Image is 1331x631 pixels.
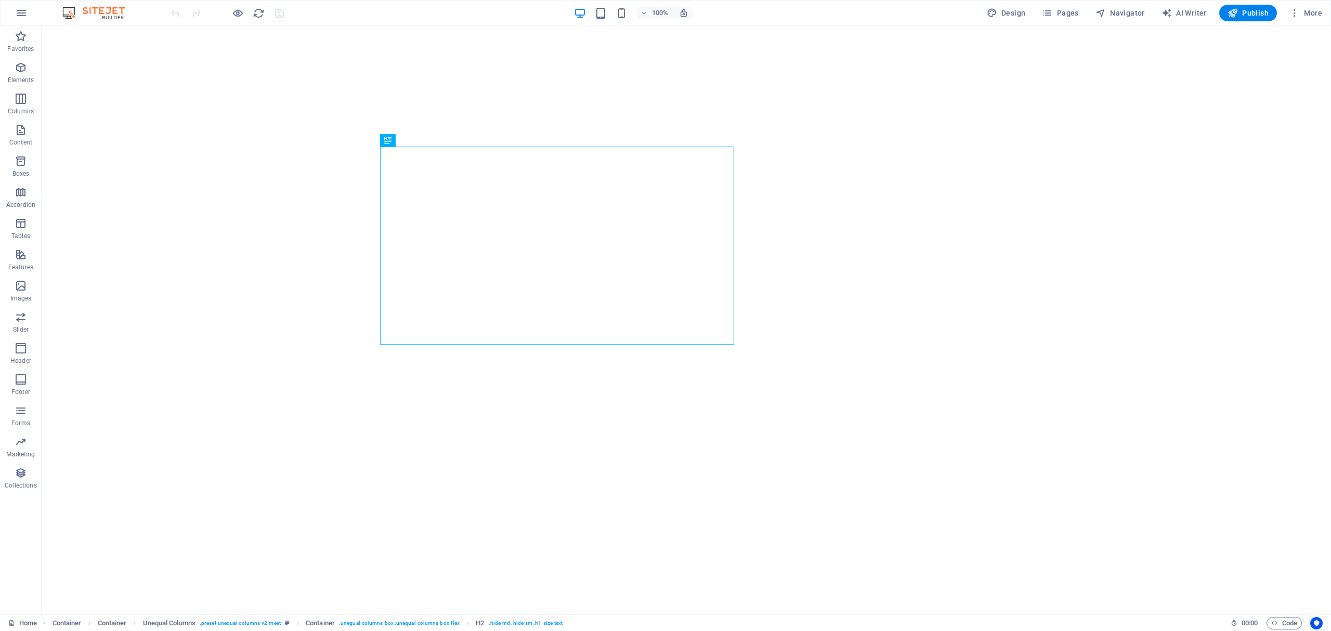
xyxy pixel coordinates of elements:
[636,7,673,19] button: 100%
[476,617,484,629] span: Click to select. Double-click to edit
[9,138,32,147] p: Content
[231,7,244,19] button: Click here to leave preview mode and continue editing
[10,357,31,365] p: Header
[489,617,563,629] span: . hide-md .hide-sm .h1-size-text
[7,45,34,53] p: Favorites
[1162,8,1207,18] span: AI Writer
[983,5,1030,21] div: Design (Ctrl+Alt+Y)
[652,7,669,19] h6: 100%
[200,617,281,629] span: . preset-unequal-columns-v2-meet
[1228,8,1269,18] span: Publish
[1285,5,1326,21] button: More
[252,7,265,19] button: reload
[98,617,127,629] span: Click to select. Double-click to edit
[13,325,29,334] p: Slider
[1219,5,1277,21] button: Publish
[1289,8,1322,18] span: More
[1095,8,1145,18] span: Navigator
[679,8,688,18] i: On resize automatically adjust zoom level to fit chosen device.
[1242,617,1258,629] span: 00 00
[1249,619,1250,627] span: :
[11,388,30,396] p: Footer
[11,232,30,240] p: Tables
[339,617,460,629] span: . unequal-columns-box .unequal-columns-box-flex
[8,617,37,629] a: Click to cancel selection. Double-click to open Pages
[253,7,265,19] i: Reload page
[1038,5,1082,21] button: Pages
[285,620,290,626] i: This element is a customizable preset
[8,76,34,84] p: Elements
[143,617,195,629] span: Click to select. Double-click to edit
[987,8,1026,18] span: Design
[12,169,30,178] p: Boxes
[1310,617,1323,629] button: Usercentrics
[1042,8,1078,18] span: Pages
[5,481,36,490] p: Collections
[1267,617,1302,629] button: Code
[53,617,82,629] span: Click to select. Double-click to edit
[53,617,563,629] nav: breadcrumb
[1091,5,1149,21] button: Navigator
[306,617,335,629] span: Click to select. Double-click to edit
[6,201,35,209] p: Accordion
[8,107,34,115] p: Columns
[1271,617,1297,629] span: Code
[11,419,30,427] p: Forms
[1231,617,1258,629] h6: Session time
[8,263,33,271] p: Features
[60,7,138,19] img: Editor Logo
[983,5,1030,21] button: Design
[6,450,35,458] p: Marketing
[10,294,32,303] p: Images
[1157,5,1211,21] button: AI Writer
